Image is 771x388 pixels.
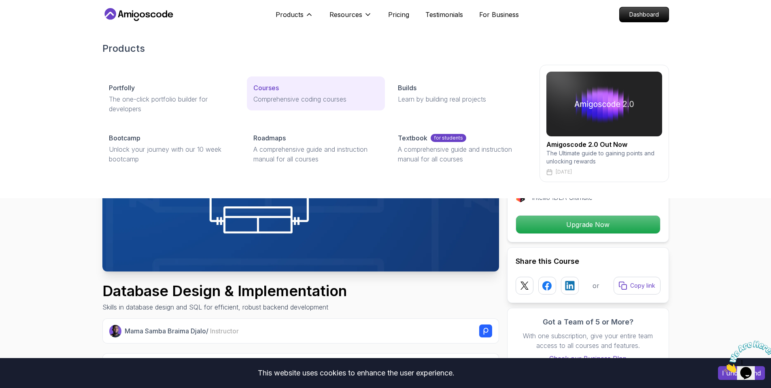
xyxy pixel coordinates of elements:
p: A comprehensive guide and instruction manual for all courses [253,144,378,164]
p: [DATE] [556,169,572,175]
a: BootcampUnlock your journey with our 10 week bootcamp [102,127,240,170]
a: Testimonials [425,10,463,19]
img: Chat attention grabber [3,3,53,35]
p: Comprehensive coding courses [253,94,378,104]
button: Upgrade Now [516,215,661,234]
button: Products [276,10,313,26]
a: Pricing [388,10,409,19]
a: BuildsLearn by building real projects [391,76,529,110]
p: Copy link [630,282,655,290]
a: Check our Business Plan [516,354,661,363]
a: CoursesComprehensive coding courses [247,76,385,110]
div: This website uses cookies to enhance the user experience. [6,364,706,382]
p: Portfolly [109,83,135,93]
img: amigoscode 2.0 [546,72,662,136]
button: Resources [329,10,372,26]
a: For Business [479,10,519,19]
span: 1 [3,3,6,10]
img: Nelson Djalo [109,325,122,337]
p: Learn by building real projects [398,94,523,104]
button: Copy link [614,277,661,295]
a: RoadmapsA comprehensive guide and instruction manual for all courses [247,127,385,170]
p: A comprehensive guide and instruction manual for all courses [398,144,523,164]
p: The one-click portfolio builder for developers [109,94,234,114]
h2: Share this Course [516,256,661,267]
h2: Products [102,42,669,55]
p: Resources [329,10,362,19]
a: Textbookfor studentsA comprehensive guide and instruction manual for all courses [391,127,529,170]
button: Accept cookies [718,366,765,380]
p: for students [431,134,466,142]
a: amigoscode 2.0Amigoscode 2.0 Out NowThe Ultimate guide to gaining points and unlocking rewards[DATE] [539,65,669,182]
p: Roadmaps [253,133,286,143]
p: Textbook [398,133,427,143]
p: The Ultimate guide to gaining points and unlocking rewards [546,149,662,165]
p: Unlock your journey with our 10 week bootcamp [109,144,234,164]
a: Dashboard [619,7,669,22]
p: Builds [398,83,416,93]
h1: Database Design & Implementation [102,283,347,299]
p: Bootcamp [109,133,140,143]
p: Skills in database design and SQL for efficient, robust backend development [102,302,347,312]
p: or [593,281,599,290]
iframe: chat widget [721,337,771,376]
p: Products [276,10,304,19]
a: PortfollyThe one-click portfolio builder for developers [102,76,240,120]
h2: Amigoscode 2.0 Out Now [546,140,662,149]
p: Upgrade Now [516,216,660,233]
span: Instructor [210,327,239,335]
h3: Got a Team of 5 or More? [516,316,661,328]
p: Courses [253,83,279,93]
p: Mama Samba Braima Djalo / [125,326,239,336]
p: With one subscription, give your entire team access to all courses and features. [516,331,661,350]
